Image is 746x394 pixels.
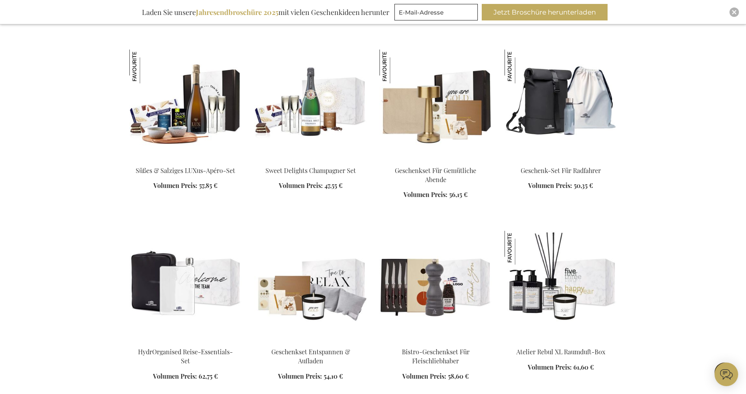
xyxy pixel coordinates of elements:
span: 57,85 € [199,181,217,190]
a: HydrOrganised Reise-Essentials-Set [138,348,233,365]
span: 61,60 € [573,363,594,371]
a: Volumen Preis: 56,15 € [403,190,468,199]
a: Atelier Rebul XL Home Fragrance Box Atelier Rebul XL Raumduft-Box [505,338,617,345]
span: Volumen Preis: [528,181,572,190]
a: Volumen Preis: 54,10 € [278,372,343,381]
a: Süßes & Salziges LUXus-Apéro-Set [136,166,235,175]
a: HydrOrganised Travel Essentials Set [129,338,242,345]
span: Volumen Preis: [403,190,448,199]
a: Cyclist's Gift Set Geschenk-Set Für Radfahrer [505,156,617,164]
button: Jetzt Broschüre herunterladen [482,4,608,20]
span: 50,35 € [574,181,593,190]
form: marketing offers and promotions [394,4,480,23]
div: Close [729,7,739,17]
img: Sweet & Salty LUXury Apéro Set [129,50,242,160]
span: Volumen Preis: [528,363,572,371]
img: Atelier Rebul XL Home Fragrance Box [505,231,617,341]
a: Volumen Preis: 58,60 € [402,372,469,381]
a: Atelier Rebul XL Raumduft-Box [516,348,605,356]
a: Volumen Preis: 47,55 € [279,181,343,190]
div: Laden Sie unsere mit vielen Geschenkideen herunter [138,4,393,20]
a: Relax & Recharge Gift Set [254,338,367,345]
span: Volumen Preis: [153,372,197,380]
input: E-Mail-Adresse [394,4,478,20]
img: Süßes & Salziges LUXus-Apéro-Set [129,50,163,83]
a: Volumen Preis: 62,75 € [153,372,218,381]
img: Sweet Delights Champagne Set [254,50,367,160]
img: Geschenkset Für Gemütliche Abende [379,50,413,83]
span: 58,60 € [448,372,469,380]
span: Volumen Preis: [279,181,323,190]
a: Geschenk-Set Für Radfahrer [521,166,601,175]
a: Volumen Preis: 50,35 € [528,181,593,190]
b: Jahresendbroschüre 2025 [196,7,278,17]
iframe: belco-activator-frame [715,363,738,386]
a: Sweet & Salty LUXury Apéro Set Süßes & Salziges LUXus-Apéro-Set [129,156,242,164]
img: Close [732,10,737,15]
span: Volumen Preis: [402,372,446,380]
span: 54,10 € [324,372,343,380]
img: Relax & Recharge Gift Set [254,231,367,341]
span: Volumen Preis: [278,372,322,380]
img: Geschenk-Set Für Radfahrer [505,50,538,83]
a: Bistro-Geschenkset Für Fleischliebhaber [379,338,492,345]
a: Geschenkset Entspannen & Aufladen [271,348,350,365]
img: Bistro-Geschenkset Für Fleischliebhaber [379,231,492,341]
span: 56,15 € [449,190,468,199]
a: Geschenkset Für Gemütliche Abende [395,166,476,184]
span: 62,75 € [199,372,218,380]
a: Sweet Delights Champagner Set [265,166,356,175]
img: Cyclist's Gift Set [505,50,617,160]
a: Cosy Evenings Gift Set Geschenkset Für Gemütliche Abende [379,156,492,164]
img: HydrOrganised Travel Essentials Set [129,231,242,341]
a: Bistro-Geschenkset Für Fleischliebhaber [402,348,470,365]
a: Sweet Delights Champagne Set [254,156,367,164]
img: Cosy Evenings Gift Set [379,50,492,160]
span: 47,55 € [324,181,343,190]
span: Volumen Preis: [153,181,197,190]
img: Atelier Rebul XL Raumduft-Box [505,231,538,265]
a: Volumen Preis: 61,60 € [528,363,594,372]
a: Volumen Preis: 57,85 € [153,181,217,190]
